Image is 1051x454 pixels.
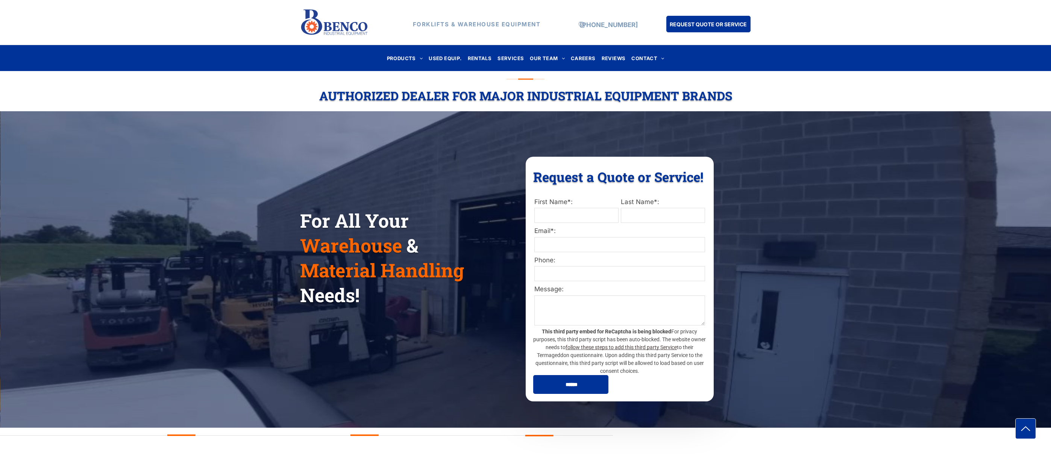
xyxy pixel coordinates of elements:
a: CONTACT [628,53,667,63]
a: USED EQUIP. [426,53,464,63]
label: Last Name*: [621,197,705,207]
a: REQUEST QUOTE OR SERVICE [666,16,751,32]
span: Material Handling [300,258,464,283]
label: Message: [534,285,705,294]
a: OUR TEAM [527,53,568,63]
span: Warehouse [300,233,402,258]
span: Authorized Dealer For Major Industrial Equipment Brands [319,88,732,104]
a: CAREERS [568,53,599,63]
span: For All Your [300,208,409,233]
label: First Name*: [534,197,619,207]
a: [PHONE_NUMBER] [580,21,638,29]
strong: This third party embed for ReCaptcha is being blocked [542,328,671,334]
a: RENTALS [465,53,495,63]
span: Request a Quote or Service! [533,168,704,185]
span: Needs! [300,283,359,307]
span: REQUEST QUOTE OR SERVICE [670,17,747,31]
a: SERVICES [494,53,527,63]
span: & [406,233,418,258]
label: Email*: [534,226,705,236]
a: REVIEWS [599,53,629,63]
strong: FORKLIFTS & WAREHOUSE EQUIPMENT [413,21,541,28]
a: PRODUCTS [384,53,426,63]
a: follow these steps to add this third party Service [566,344,677,350]
label: Phone: [534,256,705,265]
span: For privacy purposes, this third party script has been auto-blocked. The website owner needs to t... [533,328,706,374]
